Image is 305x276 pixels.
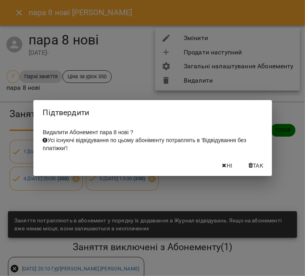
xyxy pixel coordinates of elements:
[43,137,247,151] span: Усі існуючі відвідування по цьому абоніменту потраплять в 'Відвідування без платіжки'!
[43,106,262,119] h2: Підтвердити
[243,158,269,173] button: Так
[227,161,233,170] span: Ні
[253,161,263,170] span: Так
[215,158,240,173] button: Ні
[43,129,247,151] span: Видалити Абонемент пара 8 нові ?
